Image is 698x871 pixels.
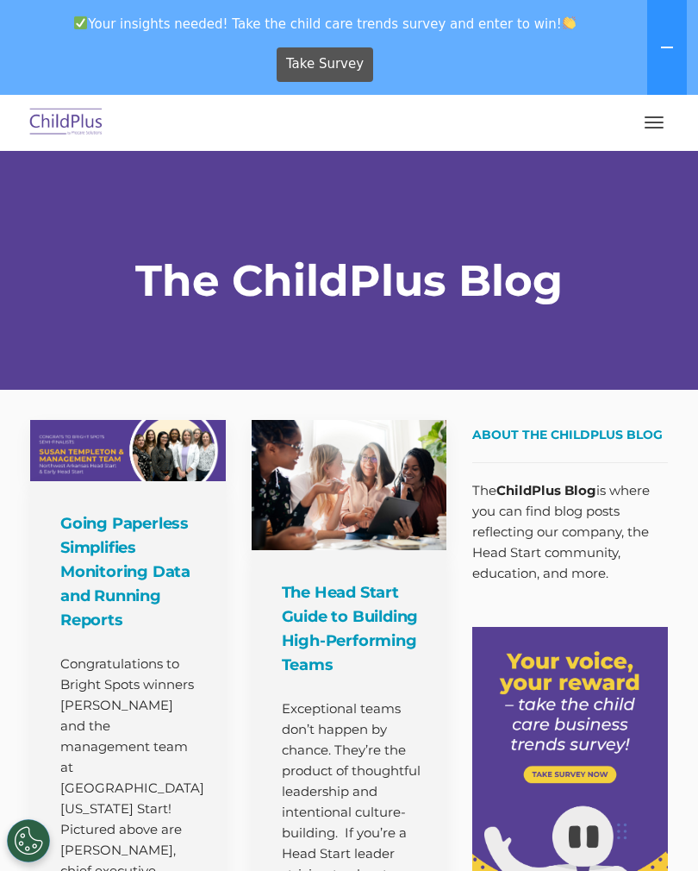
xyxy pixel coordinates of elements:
[286,49,364,79] span: Take Survey
[252,420,447,550] a: The Head Start Guide to Building High-Performing Teams
[277,47,374,82] a: Take Survey
[74,16,87,29] img: ✅
[7,819,50,862] button: Cookies Settings
[617,805,627,857] div: Drag
[26,103,107,143] img: ChildPlus by Procare Solutions
[472,480,668,584] p: The is where you can find blog posts reflecting our company, the Head Start community, education,...
[282,580,421,677] h4: The Head Start Guide to Building High-Performing Teams
[7,7,644,41] span: Your insights needed! Take the child care trends survey and enter to win!
[30,420,226,481] a: Going Paperless Simplifies Monitoring Data and Running Reports
[472,427,663,442] span: About the ChildPlus Blog
[496,482,596,498] strong: ChildPlus Blog
[408,685,698,871] iframe: Chat Widget
[60,511,200,632] h4: Going Paperless Simplifies Monitoring Data and Running Reports
[563,16,576,29] img: 👏
[135,254,563,307] strong: The ChildPlus Blog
